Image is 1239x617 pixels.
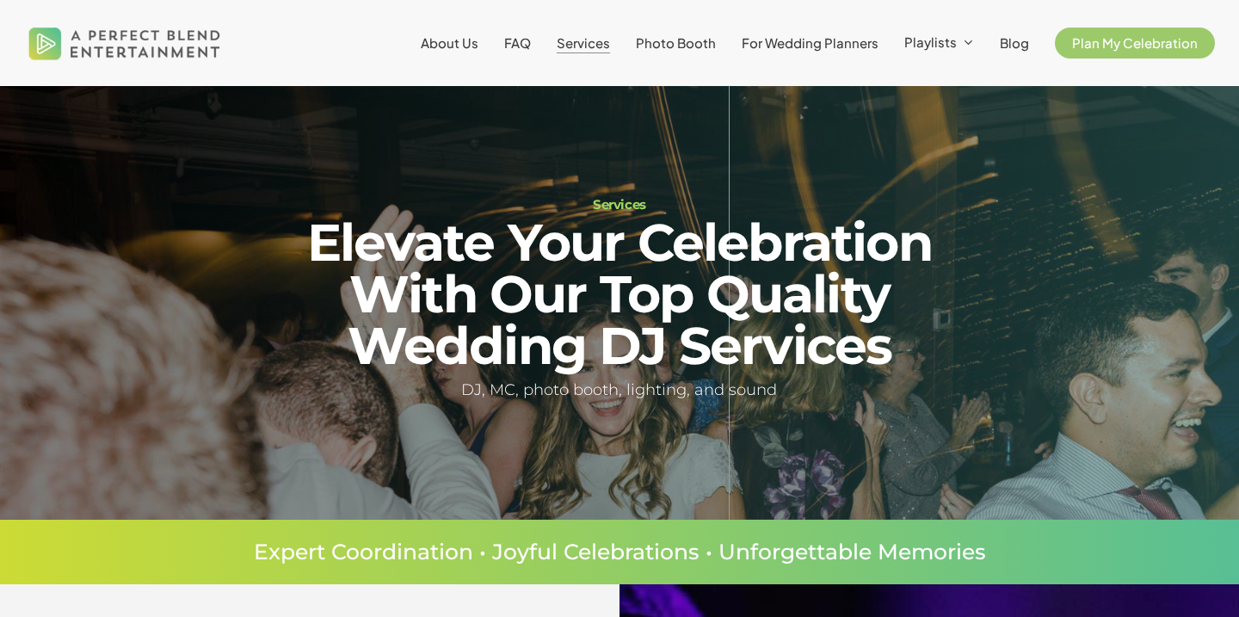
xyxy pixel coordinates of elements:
span: Blog [1000,34,1029,51]
span: Services [557,34,610,51]
span: Plan My Celebration [1072,34,1198,51]
a: For Wedding Planners [742,36,878,50]
a: Playlists [904,35,974,51]
h2: Elevate Your Celebration With Our Top Quality Wedding DJ Services [248,217,990,372]
span: Playlists [904,34,957,50]
span: Photo Booth [636,34,716,51]
span: For Wedding Planners [742,34,878,51]
a: Photo Booth [636,36,716,50]
span: FAQ [504,34,531,51]
a: FAQ [504,36,531,50]
h5: DJ, MC, photo booth, lighting, and sound [248,378,990,403]
a: Services [557,36,610,50]
a: About Us [421,36,478,50]
a: Blog [1000,36,1029,50]
h1: Services [248,198,990,211]
a: Plan My Celebration [1055,36,1215,50]
img: A Perfect Blend Entertainment [24,12,225,74]
p: Expert Coordination • Joyful Celebrations • Unforgettable Memories [52,541,1187,563]
span: About Us [421,34,478,51]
